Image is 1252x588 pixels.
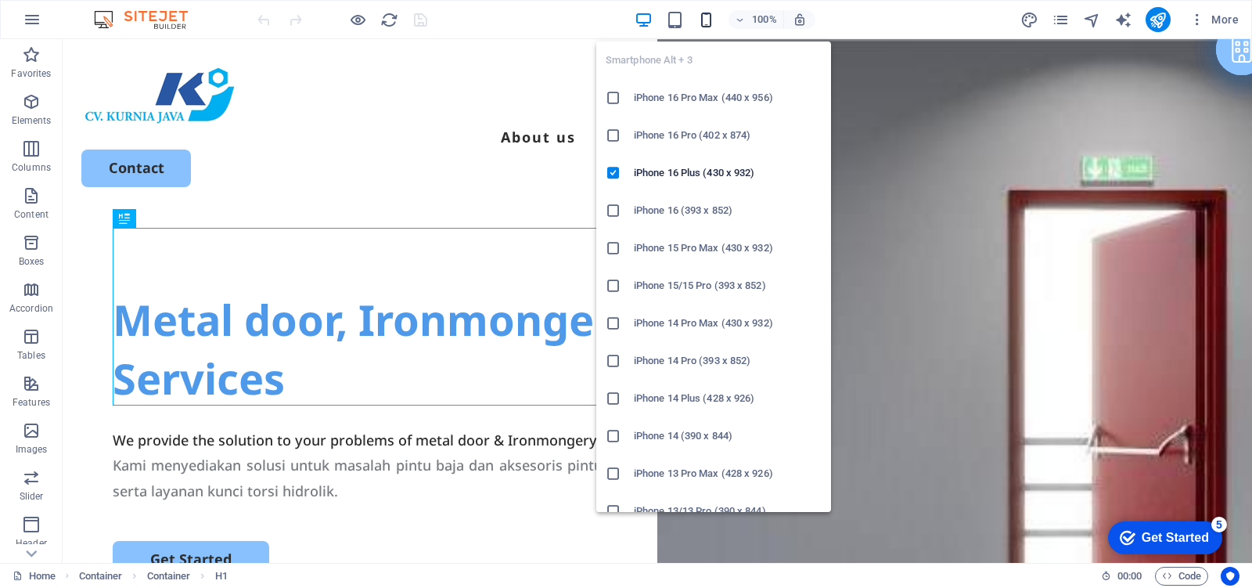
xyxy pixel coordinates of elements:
[90,10,207,29] img: Editor Logo
[9,302,53,315] p: Accordion
[1083,10,1102,29] button: navigator
[634,239,822,258] h6: iPhone 15 Pro Max (430 x 932)
[729,10,784,29] button: 100%
[11,67,51,80] p: Favorites
[1155,567,1208,586] button: Code
[1101,567,1142,586] h6: Session time
[215,567,228,586] span: Click to select. Double-click to edit
[634,352,822,370] h6: iPhone 14 Pro (393 x 852)
[1052,11,1070,29] i: Pages (Ctrl+Alt+S)
[1052,10,1070,29] button: pages
[634,126,822,145] h6: iPhone 16 Pro (402 x 874)
[16,443,48,456] p: Images
[1114,11,1132,29] i: AI Writer
[13,567,56,586] a: Click to cancel selection. Double-click to open Pages
[16,537,47,550] p: Header
[14,208,49,221] p: Content
[634,201,822,220] h6: iPhone 16 (393 x 852)
[634,389,822,408] h6: iPhone 14 Plus (428 x 926)
[1189,12,1239,27] span: More
[634,88,822,107] h6: iPhone 16 Pro Max (440 x 956)
[45,17,112,31] div: Get Started
[380,10,398,29] button: reload
[752,10,777,29] h6: 100%
[634,464,822,483] h6: iPhone 13 Pro Max (428 x 926)
[17,349,45,362] p: Tables
[79,567,228,586] nav: breadcrumb
[114,3,130,19] div: 5
[1020,10,1039,29] button: design
[634,276,822,295] h6: iPhone 15/15 Pro (393 x 852)
[634,502,822,521] h6: iPhone 13/13 Pro (390 x 844)
[380,11,398,29] i: Reload page
[1083,11,1101,29] i: Navigator
[1162,567,1201,586] span: Code
[1114,10,1133,29] button: text_generator
[348,10,367,29] button: Click here to leave preview mode and continue editing
[12,114,52,127] p: Elements
[634,427,822,446] h6: iPhone 14 (390 x 844)
[1117,567,1142,586] span: 00 00
[79,567,123,586] span: Click to select. Double-click to edit
[1128,570,1131,582] span: :
[1221,567,1239,586] button: Usercentrics
[1183,7,1245,32] button: More
[1149,11,1167,29] i: Publish
[11,8,125,41] div: Get Started 5 items remaining, 0% complete
[19,255,45,268] p: Boxes
[793,13,807,27] i: On resize automatically adjust zoom level to fit chosen device.
[12,161,51,174] p: Columns
[147,567,191,586] span: Click to select. Double-click to edit
[634,314,822,333] h6: iPhone 14 Pro Max (430 x 932)
[13,396,50,409] p: Features
[1146,7,1171,32] button: publish
[634,164,822,182] h6: iPhone 16 Plus (430 x 932)
[20,490,44,503] p: Slider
